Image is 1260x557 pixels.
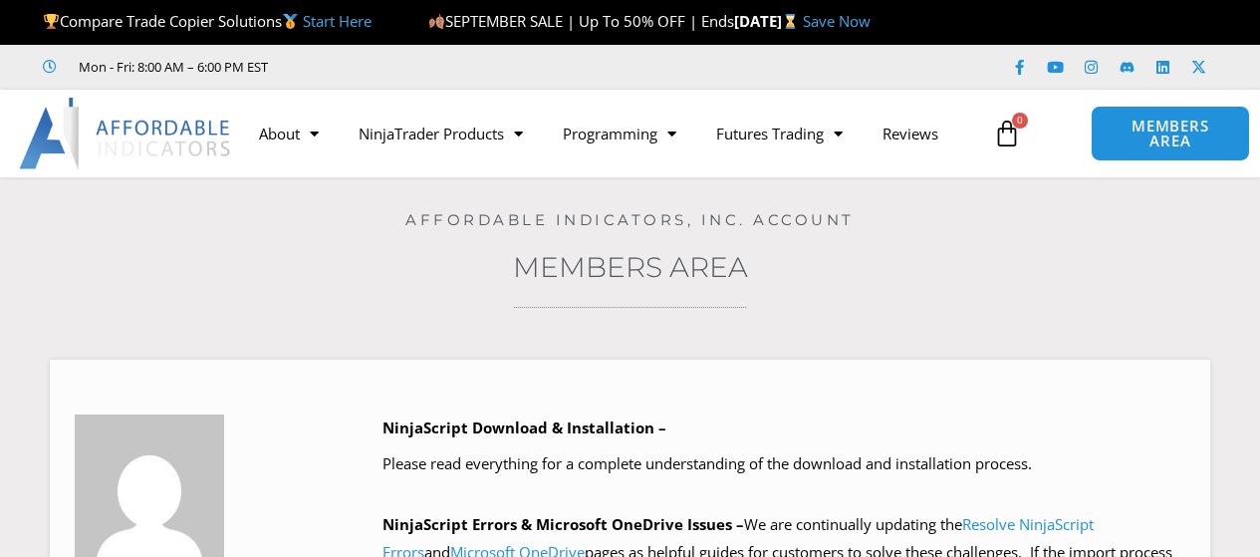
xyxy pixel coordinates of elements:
[696,111,863,156] a: Futures Trading
[43,11,372,31] span: Compare Trade Copier Solutions
[382,418,666,437] b: NinjaScript Download & Installation –
[283,14,298,29] img: 🥇
[405,210,855,229] a: Affordable Indicators, Inc. Account
[339,111,543,156] a: NinjaTrader Products
[239,111,983,156] nav: Menu
[734,11,803,31] strong: [DATE]
[513,250,748,284] a: Members Area
[382,514,744,534] b: NinjaScript Errors & Microsoft OneDrive Issues –
[19,98,233,169] img: LogoAI | Affordable Indicators – NinjaTrader
[963,105,1051,162] a: 0
[239,111,339,156] a: About
[382,450,1185,478] p: Please read everything for a complete understanding of the download and installation process.
[429,14,444,29] img: 🍂
[428,11,734,31] span: SEPTEMBER SALE | Up To 50% OFF | Ends
[1112,119,1228,148] span: MEMBERS AREA
[296,57,595,77] iframe: Customer reviews powered by Trustpilot
[74,55,268,79] span: Mon - Fri: 8:00 AM – 6:00 PM EST
[863,111,958,156] a: Reviews
[543,111,696,156] a: Programming
[1012,113,1028,129] span: 0
[1091,106,1249,161] a: MEMBERS AREA
[44,14,59,29] img: 🏆
[303,11,372,31] a: Start Here
[803,11,871,31] a: Save Now
[783,14,798,29] img: ⌛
